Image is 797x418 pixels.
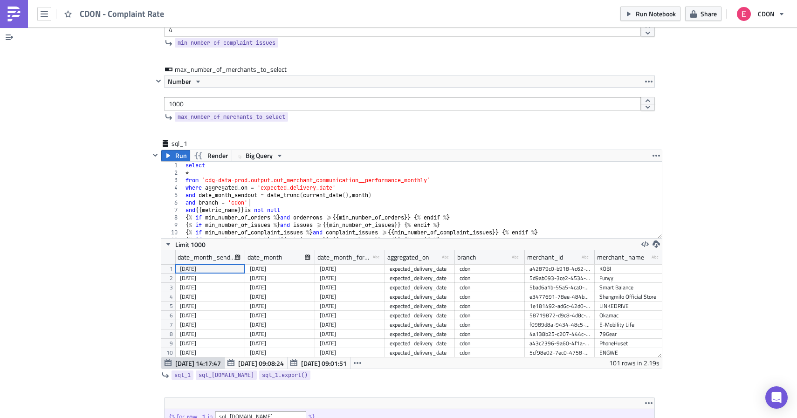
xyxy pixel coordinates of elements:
[250,302,310,311] div: [DATE]
[527,250,563,264] div: merchant_id
[390,292,450,302] div: expected_delivery_date
[320,348,380,357] div: [DATE]
[80,8,165,19] span: CDON - Complaint Rate
[529,283,590,292] div: 5bad6a1b-55a5-4ca0-8840-ac1f9b7a51a0
[529,264,590,274] div: a42879c0-b918-4c62-93ab-a7c1f059567f
[460,320,520,329] div: cdon
[178,38,275,48] span: min_number_of_complaint_issues
[172,139,209,148] span: sql_1
[250,339,310,348] div: [DATE]
[150,150,161,161] button: Hide content
[390,329,450,339] div: expected_delivery_date
[161,150,190,161] button: Run
[175,240,206,249] span: Limit 1000
[22,69,467,84] li: Carefully examine the complaints for each mentioned product to identify common concerns or specif...
[161,239,209,250] button: Limit 1000
[175,38,278,48] a: min_number_of_complaint_issues
[4,47,417,54] strong: In order to maintain a high level of quality and service on our platform, we kindly ask that you ...
[390,348,450,357] div: expected_delivery_date
[250,311,310,320] div: [DATE]
[529,302,590,311] div: 1e181492-ad6c-42d0-8f62-b8ca8ec3e501
[246,150,273,161] span: Big Query
[390,311,450,320] div: expected_delivery_date
[317,250,373,264] div: date_month_formated
[460,329,520,339] div: cdon
[180,348,240,357] div: [DATE]
[529,339,590,348] div: a43c2396-9a60-4f1a-a7bb-e7f130c3102d
[529,320,590,329] div: f0989d8a-9434-48c5-9793-58b0b82113e4
[250,348,310,357] div: [DATE]
[460,311,520,320] div: cdon
[460,274,520,283] div: cdon
[175,65,288,74] span: max_number_of_merchants_to_select
[161,357,225,369] button: [DATE] 14:17:47
[529,329,590,339] div: 4a138b25-c207-444c-a574-716f4b199161
[180,292,240,302] div: [DATE]
[641,104,655,111] button: decrement
[599,292,660,302] div: Shengmilo Official Store
[460,292,520,302] div: cdon
[460,339,520,348] div: cdon
[599,320,660,329] div: E-Mobility Life
[390,302,450,311] div: expected_delivery_date
[161,199,184,206] div: 6
[529,274,590,283] div: 5d9ab093-3ce2-4534-a418-e60ab3e1637e
[180,264,240,274] div: [DATE]
[4,21,398,37] strong: {{ row_1.orderrows_formated }}
[599,274,660,283] div: Funyy
[390,339,450,348] div: expected_delivery_date
[200,21,319,28] strong: {{ row_1.complaint_rate_formated }}%
[207,150,228,161] span: Render
[161,236,184,244] div: 11
[529,311,590,320] div: 58719872-d9c8-4d8c-81eb-dc1c8b77125e
[196,370,257,380] a: sql_[DOMAIN_NAME]
[168,76,191,87] span: Number
[161,192,184,199] div: 5
[599,264,660,274] div: KOBI
[597,250,644,264] div: merchant_name
[180,283,240,292] div: [DATE]
[287,357,350,369] button: [DATE] 09:01:51
[175,150,187,161] span: Run
[175,358,221,368] span: [DATE] 14:17:47
[736,6,752,22] img: Avatar
[320,274,380,283] div: [DATE]
[238,358,284,368] span: [DATE] 09:08:24
[161,162,184,169] div: 1
[529,348,590,357] div: 5cf98e02-7ec0-4758-b079-417cc5fd3ff8
[161,184,184,192] div: 4
[165,76,205,87] button: Number
[320,292,380,302] div: [DATE]
[599,283,660,292] div: Smart Balance
[250,264,310,274] div: [DATE]
[190,150,232,161] button: Render
[22,84,467,107] li: Based on the feedback, consider removing the product or making necessary adjustments to your prod...
[178,250,235,264] div: date_month_sendout
[172,370,193,380] a: sql_1
[641,30,655,37] button: decrement
[320,329,380,339] div: [DATE]
[320,339,380,348] div: [DATE]
[320,264,380,274] div: [DATE]
[7,7,21,21] img: PushMetrics
[390,283,450,292] div: expected_delivery_date
[301,358,347,368] span: [DATE] 09:01:51
[460,283,520,292] div: cdon
[161,229,184,236] div: 10
[161,206,184,214] div: 7
[387,250,429,264] div: aggregated_on
[457,250,476,264] div: branch
[529,292,590,302] div: e3477691-78ee-484b-9518-0d779f9457a4
[460,302,520,311] div: cdon
[250,329,310,339] div: [DATE]
[180,274,240,283] div: [DATE]
[636,9,676,19] span: Run Notebook
[701,9,717,19] span: Share
[161,221,184,229] div: 9
[390,320,450,329] div: expected_delivery_date
[250,274,310,283] div: [DATE]
[320,302,380,311] div: [DATE]
[22,84,103,92] strong: Implement Improvements:
[178,112,285,122] span: max_number_of_merchants_to_select
[161,177,184,184] div: 3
